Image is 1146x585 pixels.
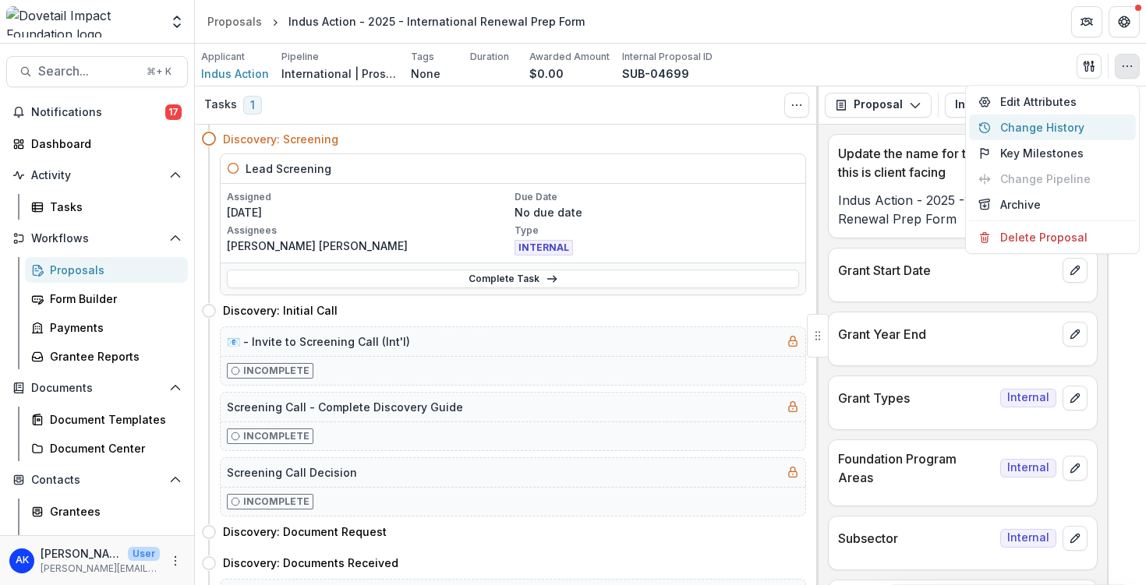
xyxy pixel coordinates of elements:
button: Open Documents [6,375,188,400]
button: More [166,552,185,570]
div: Proposals [207,13,262,30]
h5: 📧 - Invite to Screening Call (Int'l) [227,333,410,350]
img: Dovetail Impact Foundation logo [6,6,160,37]
a: Proposals [201,10,268,33]
button: Partners [1071,6,1102,37]
a: Document Center [25,435,188,461]
p: No due date [515,204,799,220]
span: Notifications [31,106,165,119]
p: SUB-04699 [622,65,689,82]
div: Tasks [50,199,175,215]
span: Search... [38,64,137,79]
p: Update the name for this grant. Note this is client facing [838,144,1056,181]
h4: Discovery: Documents Received [223,555,398,571]
span: Documents [31,382,163,395]
span: Activity [31,169,163,182]
p: Applicant [201,50,245,64]
span: Internal [1000,459,1056,478]
div: Communications [50,532,175,548]
div: Indus Action - 2025 - International Renewal Prep Form [288,13,585,30]
p: Due Date [515,190,799,204]
p: Awarded Amount [529,50,610,64]
button: edit [1063,258,1088,283]
p: Incomplete [243,364,309,378]
a: Form Builder [25,286,188,312]
a: Proposals [25,257,188,283]
p: User [128,547,160,561]
button: Search... [6,56,188,87]
div: Grantees [50,503,175,520]
button: edit [1063,322,1088,347]
span: 17 [165,104,182,120]
p: Type [515,224,799,238]
button: edit [1063,456,1088,481]
p: Subsector [838,529,994,548]
p: Grant Year End [838,325,1056,344]
button: Notifications17 [6,100,188,125]
h4: Discovery: Document Request [223,523,387,540]
a: Document Templates [25,407,188,432]
button: Toggle View Cancelled Tasks [784,93,809,118]
h5: Screening Call - Complete Discovery Guide [227,399,463,415]
p: Indus Action - 2025 - International Renewal Prep Form [838,191,1088,228]
p: Internal Proposal ID [622,50,713,64]
h5: Screening Call Decision [227,464,357,481]
span: Contacts [31,474,163,487]
button: Open Activity [6,163,188,188]
button: Open Workflows [6,226,188,251]
p: Duration [470,50,509,64]
p: [PERSON_NAME] [PERSON_NAME] [227,238,511,254]
a: Dashboard [6,131,188,157]
p: None [411,65,440,82]
button: edit [1063,526,1088,551]
p: Grant Start Date [838,261,1056,280]
p: Incomplete [243,495,309,509]
a: Tasks [25,194,188,220]
a: Payments [25,315,188,340]
p: [PERSON_NAME][EMAIL_ADDRESS][DOMAIN_NAME] [41,562,160,576]
h4: Discovery: Screening [223,131,338,147]
span: 1 [243,96,262,115]
div: Proposals [50,262,175,278]
div: Form Builder [50,291,175,307]
div: Anna Koons [16,555,29,566]
p: International | Prospects Pipeline [281,65,398,82]
a: Communications [25,527,188,553]
h5: Lead Screening [246,160,331,177]
div: Payments [50,319,175,336]
p: Tags [411,50,434,64]
span: INTERNAL [515,240,573,255]
p: Incomplete [243,429,309,443]
p: [PERSON_NAME] [41,545,122,562]
a: Indus Action [201,65,269,82]
button: edit [1063,386,1088,411]
a: Grantees [25,499,188,524]
div: ⌘ + K [143,63,175,80]
span: Internal [1000,389,1056,407]
button: Proposal [825,93,932,118]
p: Foundation Program Areas [838,449,994,487]
button: Open Contacts [6,467,188,492]
span: Workflows [31,232,163,245]
p: [DATE] [227,204,511,220]
button: Open entity switcher [166,6,188,37]
a: Grantee Reports [25,344,188,369]
h3: Tasks [204,98,237,111]
p: Assigned [227,190,511,204]
p: Pipeline [281,50,319,64]
nav: breadcrumb [201,10,591,33]
a: Complete Task [227,270,799,288]
p: Assignees [227,224,511,238]
div: Document Center [50,440,175,456]
button: Get Help [1109,6,1140,37]
div: Dashboard [31,136,175,152]
p: Grant Types [838,389,994,407]
div: Grantee Reports [50,348,175,365]
h4: Discovery: Initial Call [223,302,338,319]
span: Internal [1000,529,1056,548]
p: $0.00 [529,65,564,82]
div: Document Templates [50,411,175,428]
